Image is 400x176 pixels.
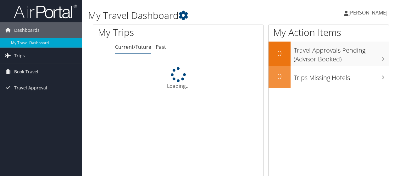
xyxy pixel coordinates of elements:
[14,4,77,19] img: airportal-logo.png
[269,26,389,39] h1: My Action Items
[14,80,47,96] span: Travel Approval
[115,43,151,50] a: Current/Future
[14,22,40,38] span: Dashboards
[88,9,292,22] h1: My Travel Dashboard
[269,48,291,59] h2: 0
[98,26,188,39] h1: My Trips
[294,43,389,64] h3: Travel Approvals Pending (Advisor Booked)
[93,67,263,90] div: Loading...
[294,70,389,82] h3: Trips Missing Hotels
[14,64,38,80] span: Book Travel
[269,66,389,88] a: 0Trips Missing Hotels
[269,42,389,66] a: 0Travel Approvals Pending (Advisor Booked)
[344,3,394,22] a: [PERSON_NAME]
[348,9,387,16] span: [PERSON_NAME]
[156,43,166,50] a: Past
[269,71,291,82] h2: 0
[14,48,25,64] span: Trips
